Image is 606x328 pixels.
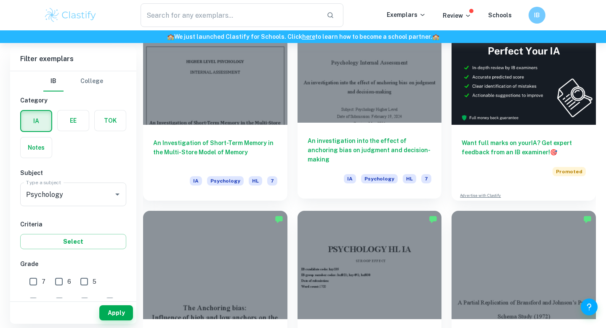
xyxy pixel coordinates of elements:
button: IA [21,111,51,131]
span: 7 [267,176,277,186]
span: Psychology [207,176,244,186]
h6: Want full marks on your IA ? Get expert feedback from an IB examiner! [462,138,586,157]
h6: Criteria [20,220,126,229]
h6: IB [532,11,542,20]
span: 🎯 [550,149,557,156]
img: Thumbnail [452,16,596,125]
h6: An Investigation of Short-Term Memory in the Multi-Store Model of Memory [153,138,277,166]
span: 6 [67,277,71,286]
span: Psychology [361,174,398,183]
p: Review [443,11,471,20]
div: Filter type choice [43,71,103,91]
span: 🏫 [167,33,174,40]
span: 1 [118,297,121,306]
a: An investigation into the effect of anchoring bias on judgment and decision-makingIAPsychologyHL7 [298,16,442,201]
img: Marked [583,215,592,223]
h6: Category [20,96,126,105]
a: Want full marks on yourIA? Get expert feedback from an IB examiner!PromotedAdvertise with Clastify [452,16,596,201]
span: HL [249,176,262,186]
span: 4 [42,297,46,306]
span: Promoted [553,167,586,176]
button: Select [20,234,126,249]
button: Notes [21,137,52,158]
span: 🏫 [432,33,439,40]
button: EE [58,110,89,131]
button: Help and Feedback [581,298,598,315]
h6: An investigation into the effect of anchoring bias on judgment and decision-making [308,136,432,164]
span: HL [403,174,416,183]
span: IA [344,174,356,183]
label: Type a subject [26,179,61,186]
input: Search for any exemplars... [141,3,320,27]
img: Marked [275,215,283,223]
a: Advertise with Clastify [460,193,501,199]
span: 7 [421,174,431,183]
h6: Filter exemplars [10,47,136,71]
img: Clastify logo [44,7,97,24]
a: An Investigation of Short-Term Memory in the Multi-Store Model of MemoryIAPsychologyHL7 [143,16,287,201]
span: IA [190,176,202,186]
p: Exemplars [387,10,426,19]
span: 5 [93,277,96,286]
button: TOK [95,110,126,131]
span: 2 [93,297,96,306]
button: IB [529,7,545,24]
a: Schools [488,12,512,19]
img: Marked [429,215,437,223]
button: Apply [99,305,133,320]
button: IB [43,71,64,91]
h6: Subject [20,168,126,177]
span: 3 [68,297,72,306]
span: 7 [42,277,45,286]
a: here [302,33,315,40]
h6: Grade [20,259,126,269]
h6: We just launched Clastify for Schools. Click to learn how to become a school partner. [2,32,604,41]
button: College [80,71,103,91]
button: Open [112,188,123,200]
